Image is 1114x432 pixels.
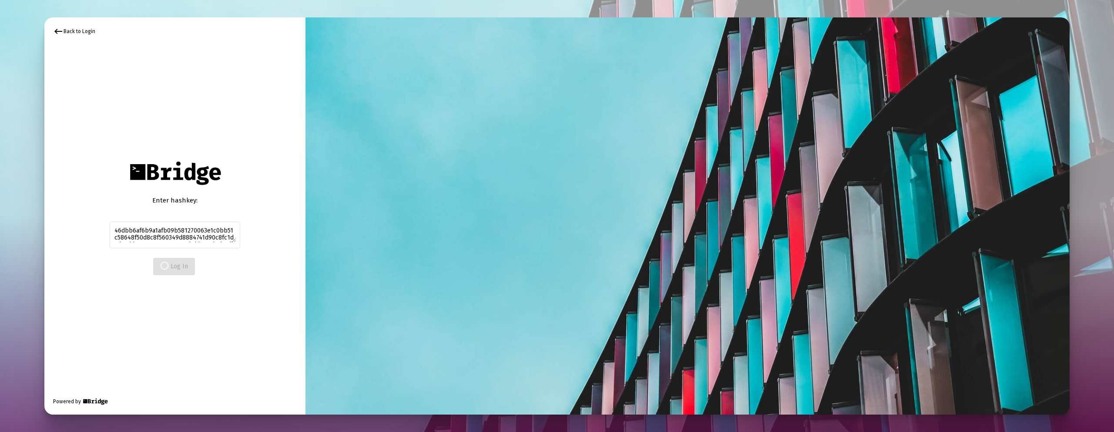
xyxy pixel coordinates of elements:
mat-icon: keyboard_backspace [53,26,64,37]
span: Log In [160,263,188,270]
button: Log In [153,258,195,275]
div: Enter hashkey: [110,196,240,205]
img: Bridge Financial Technology Logo [125,157,225,189]
div: Powered by [53,397,108,406]
div: Back to Login [53,26,95,37]
img: Bridge Financial Technology Logo [82,397,108,406]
